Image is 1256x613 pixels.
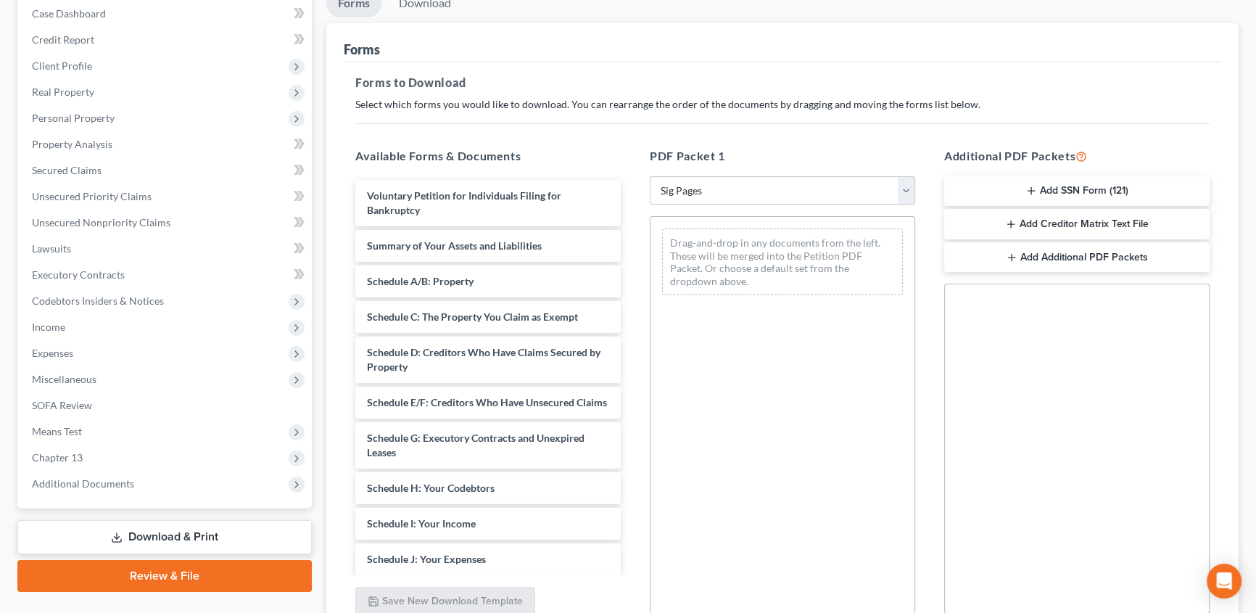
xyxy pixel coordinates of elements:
a: Case Dashboard [20,1,312,27]
span: Chapter 13 [32,451,83,464]
span: Property Analysis [32,138,112,150]
span: Secured Claims [32,164,102,176]
span: Credit Report [32,33,94,46]
span: Schedule E/F: Creditors Who Have Unsecured Claims [367,396,607,408]
p: Select which forms you would like to download. You can rearrange the order of the documents by dr... [355,97,1210,112]
span: Summary of Your Assets and Liabilities [367,239,542,252]
span: Executory Contracts [32,268,125,281]
span: Case Dashboard [32,7,106,20]
h5: Additional PDF Packets [944,147,1210,165]
span: Schedule J: Your Expenses [367,553,486,565]
span: Personal Property [32,112,115,124]
h5: Available Forms & Documents [355,147,621,165]
a: Executory Contracts [20,262,312,288]
div: Forms [344,41,380,58]
span: Schedule C: The Property You Claim as Exempt [367,310,578,323]
a: SOFA Review [20,392,312,419]
span: Voluntary Petition for Individuals Filing for Bankruptcy [367,189,561,216]
span: Schedule D: Creditors Who Have Claims Secured by Property [367,346,600,373]
h5: PDF Packet 1 [650,147,915,165]
a: Property Analysis [20,131,312,157]
span: Schedule I: Your Income [367,517,476,530]
button: Add Creditor Matrix Text File [944,209,1210,239]
span: Means Test [32,425,82,437]
span: Unsecured Priority Claims [32,190,152,202]
a: Lawsuits [20,236,312,262]
span: Schedule H: Your Codebtors [367,482,495,494]
span: Schedule A/B: Property [367,275,474,287]
button: Add SSN Form (121) [944,176,1210,207]
a: Unsecured Nonpriority Claims [20,210,312,236]
button: Add Additional PDF Packets [944,242,1210,273]
span: Real Property [32,86,94,98]
span: Income [32,321,65,333]
h5: Forms to Download [355,74,1210,91]
span: Expenses [32,347,73,359]
a: Review & File [17,560,312,592]
span: Client Profile [32,59,92,72]
a: Download & Print [17,520,312,554]
div: Open Intercom Messenger [1207,564,1241,598]
span: Codebtors Insiders & Notices [32,295,164,307]
span: Unsecured Nonpriority Claims [32,216,170,229]
div: Drag-and-drop in any documents from the left. These will be merged into the Petition PDF Packet. ... [662,229,903,295]
a: Unsecured Priority Claims [20,184,312,210]
span: Schedule G: Executory Contracts and Unexpired Leases [367,432,584,458]
span: Lawsuits [32,242,71,255]
span: SOFA Review [32,399,92,411]
a: Secured Claims [20,157,312,184]
span: Miscellaneous [32,373,96,385]
span: Additional Documents [32,477,134,490]
a: Credit Report [20,27,312,53]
